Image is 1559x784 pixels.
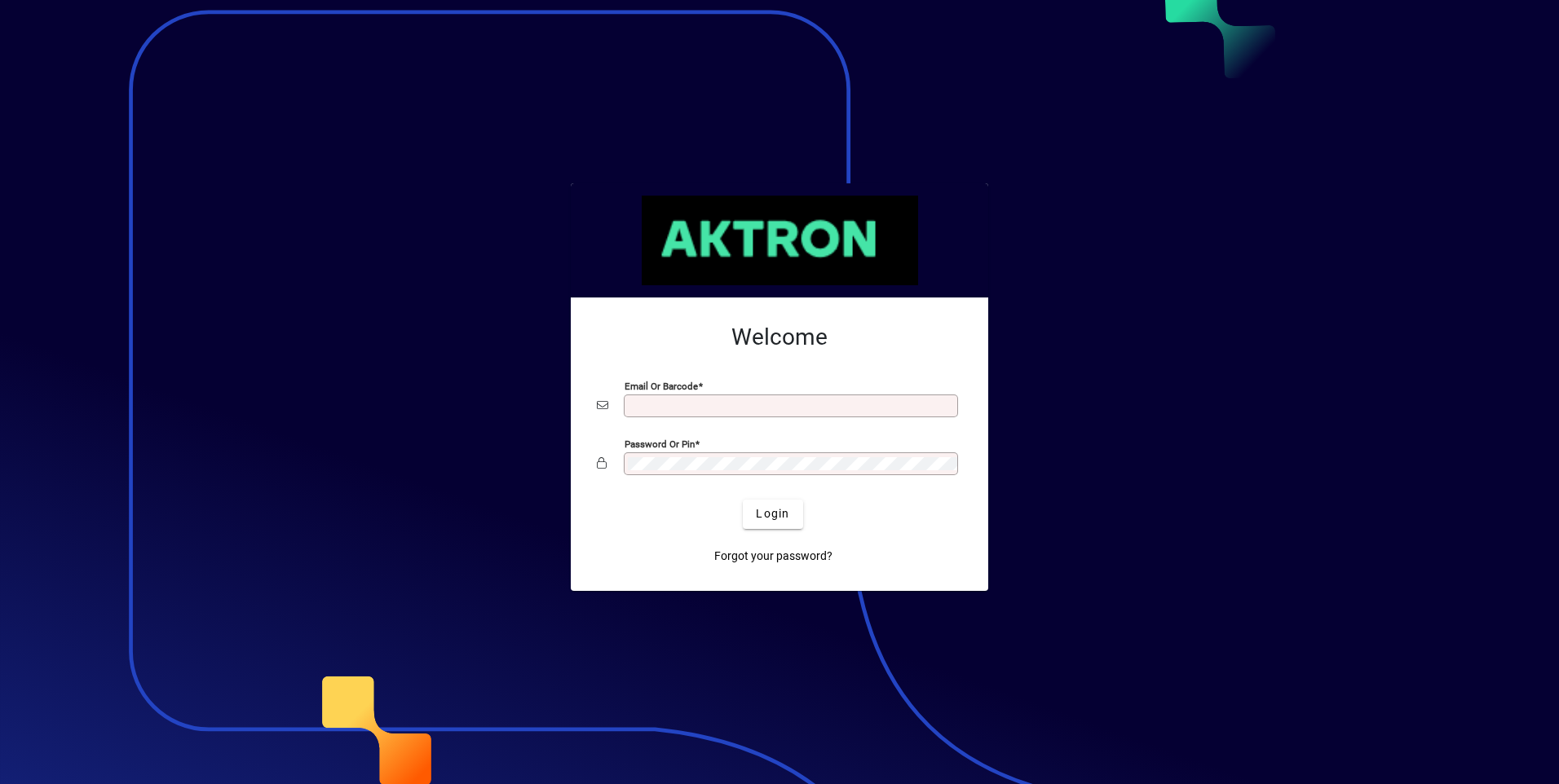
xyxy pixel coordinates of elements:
button: Login [743,500,802,529]
mat-label: Email or Barcode [625,380,698,391]
span: Login [756,505,789,522]
a: Forgot your password? [708,542,839,571]
span: Forgot your password? [714,548,832,565]
h2: Welcome [597,324,962,351]
mat-label: Password or Pin [625,438,695,449]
